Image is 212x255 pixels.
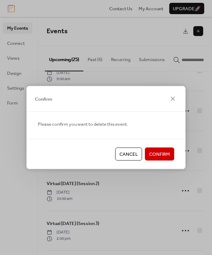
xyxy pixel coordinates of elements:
button: Confirm [145,148,174,160]
span: Confirm [35,95,52,102]
span: Confirm [149,151,170,158]
span: Cancel [119,151,138,158]
span: Please confirm you want to delete this event. [38,121,128,128]
button: Cancel [115,148,142,160]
